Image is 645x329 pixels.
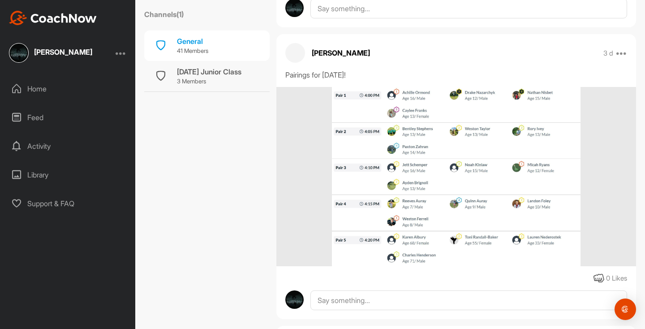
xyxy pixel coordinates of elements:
p: 3 Members [177,77,241,86]
img: CoachNow [9,11,97,25]
div: Pairings for [DATE]! [285,69,627,80]
img: square_93c1fe013d144a074f72f012ab329f28.jpg [9,43,29,63]
div: Library [5,164,131,186]
div: Open Intercom Messenger [615,299,636,320]
div: General [177,36,208,47]
p: [PERSON_NAME] [312,48,370,58]
div: Activity [5,135,131,157]
label: Channels ( 1 ) [144,9,184,20]
img: media [332,87,581,266]
div: [PERSON_NAME] [34,48,92,56]
div: Support & FAQ [5,192,131,215]
div: 0 Likes [606,273,627,284]
div: Home [5,78,131,100]
div: [DATE] Junior Class [177,66,241,77]
div: Feed [5,106,131,129]
p: 3 d [603,49,613,58]
p: 41 Members [177,47,208,56]
img: avatar [285,290,304,309]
